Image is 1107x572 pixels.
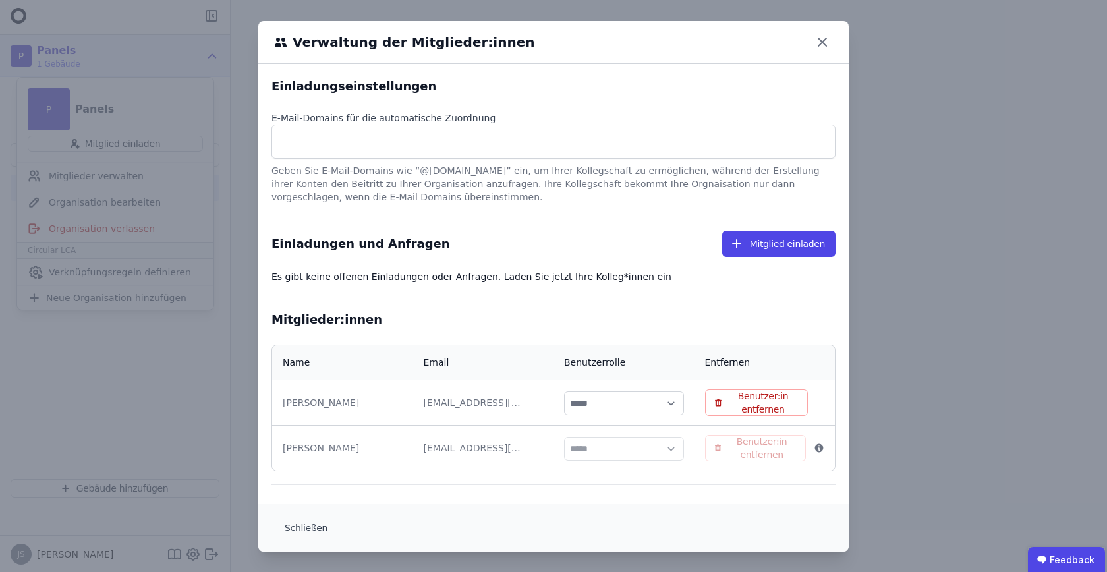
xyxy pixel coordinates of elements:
[271,159,836,204] div: Geben Sie E-Mail-Domains wie “@[DOMAIN_NAME]” ein, um Ihrer Kollegschaft zu ermöglichen, während ...
[283,356,310,369] div: Name
[705,389,809,416] button: Benutzer:in entfernen
[722,231,836,257] button: Mitglied einladen
[564,356,625,369] div: Benutzerrolle
[271,310,836,329] div: Mitglieder:innen
[274,515,338,541] button: Schließen
[424,356,449,369] div: Email
[424,442,523,455] div: [EMAIL_ADDRESS][DOMAIN_NAME]
[287,32,534,52] h6: Verwaltung der Mitglieder:innen
[424,396,523,409] div: [EMAIL_ADDRESS][DOMAIN_NAME]
[283,442,403,455] div: [PERSON_NAME]
[705,356,751,369] div: Entfernen
[271,77,836,96] div: Einladungseinstellungen
[271,270,836,283] div: Es gibt keine offenen Einladungen oder Anfragen. Laden Sie jetzt Ihre Kolleg*innen ein
[705,435,807,461] button: Benutzer:in entfernen
[271,111,836,125] div: E-Mail-Domains für die automatische Zuordnung
[271,235,450,253] div: Einladungen und Anfragen
[283,396,403,409] div: [PERSON_NAME]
